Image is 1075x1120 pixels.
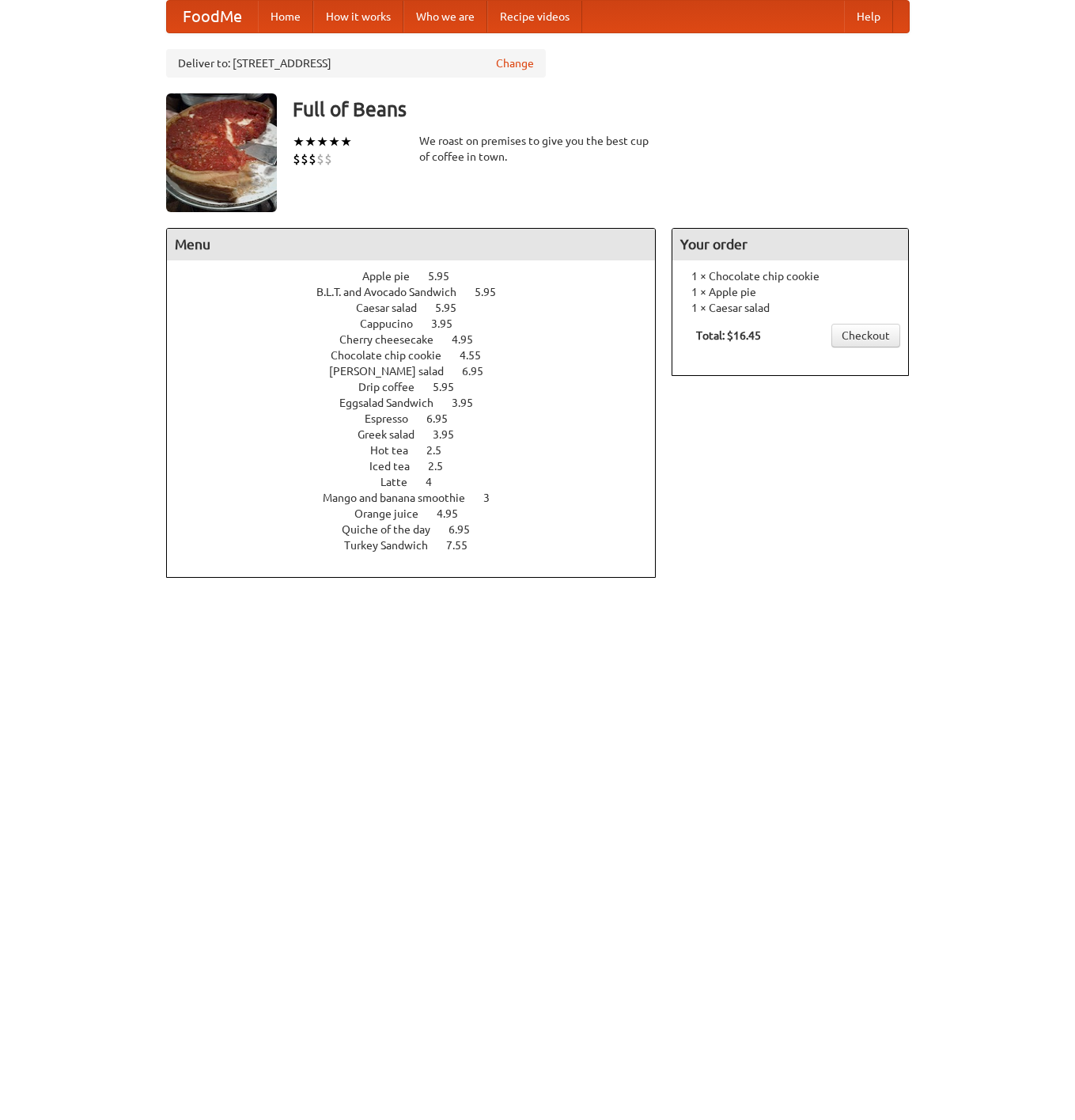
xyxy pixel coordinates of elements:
[446,539,483,552] span: 7.55
[483,492,505,504] span: 3
[331,349,510,362] a: Chocolate chip cookie 4.55
[365,412,477,425] a: Espresso 6.95
[293,93,910,125] h3: Full of Beans
[452,333,489,346] span: 4.95
[365,412,424,425] span: Espresso
[680,268,900,284] li: 1 × Chocolate chip cookie
[452,397,489,409] span: 3.95
[166,93,277,212] img: angular.jpg
[293,133,305,150] li: ★
[167,1,258,32] a: FoodMe
[339,333,449,346] span: Cherry cheesecake
[324,150,332,168] li: $
[316,133,328,150] li: ★
[496,55,534,71] a: Change
[360,317,429,330] span: Cappucino
[344,539,444,552] span: Turkey Sandwich
[329,365,460,378] span: [PERSON_NAME] salad
[380,476,423,488] span: Latte
[433,381,470,393] span: 5.95
[426,444,457,457] span: 2.5
[831,324,900,347] a: Checkout
[380,476,461,488] a: Latte 4
[166,49,546,78] div: Deliver to: [STREET_ADDRESS]
[362,270,426,283] span: Apple pie
[428,270,465,283] span: 5.95
[308,150,316,168] li: $
[449,523,486,536] span: 6.95
[356,302,433,314] span: Caesar salad
[680,300,900,316] li: 1 × Caesar salad
[356,302,486,314] a: Caesar salad 5.95
[316,150,324,168] li: $
[323,492,519,504] a: Mango and banana smoothie 3
[323,492,481,504] span: Mango and banana smoothie
[313,1,403,32] a: How it works
[358,381,483,393] a: Drip coffee 5.95
[370,444,471,457] a: Hot tea 2.5
[358,428,483,441] a: Greek salad 3.95
[403,1,487,32] a: Who we are
[329,365,513,378] a: [PERSON_NAME] salad 6.95
[844,1,893,32] a: Help
[354,507,434,520] span: Orange juice
[358,381,430,393] span: Drip coffee
[293,150,301,168] li: $
[316,286,525,298] a: B.L.T. and Avocado Sandwich 5.95
[344,539,497,552] a: Turkey Sandwich 7.55
[428,460,459,473] span: 2.5
[342,523,446,536] span: Quiche of the day
[426,412,464,425] span: 6.95
[362,270,479,283] a: Apple pie 5.95
[258,1,313,32] a: Home
[369,460,426,473] span: Iced tea
[339,397,502,409] a: Eggsalad Sandwich 3.95
[358,428,430,441] span: Greek salad
[328,133,340,150] li: ★
[340,133,352,150] li: ★
[339,397,449,409] span: Eggsalad Sandwich
[167,229,656,260] h4: Menu
[419,133,657,165] div: We roast on premises to give you the best cup of coffee in town.
[437,507,474,520] span: 4.95
[475,286,512,298] span: 5.95
[672,229,908,260] h4: Your order
[433,428,470,441] span: 3.95
[342,523,499,536] a: Quiche of the day 6.95
[331,349,457,362] span: Chocolate chip cookie
[426,476,448,488] span: 4
[487,1,582,32] a: Recipe videos
[339,333,502,346] a: Cherry cheesecake 4.95
[460,349,497,362] span: 4.55
[301,150,308,168] li: $
[696,329,761,342] b: Total: $16.45
[305,133,316,150] li: ★
[431,317,468,330] span: 3.95
[354,507,487,520] a: Orange juice 4.95
[360,317,482,330] a: Cappucino 3.95
[316,286,472,298] span: B.L.T. and Avocado Sandwich
[370,444,424,457] span: Hot tea
[369,460,472,473] a: Iced tea 2.5
[435,302,472,314] span: 5.95
[462,365,499,378] span: 6.95
[680,284,900,300] li: 1 × Apple pie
